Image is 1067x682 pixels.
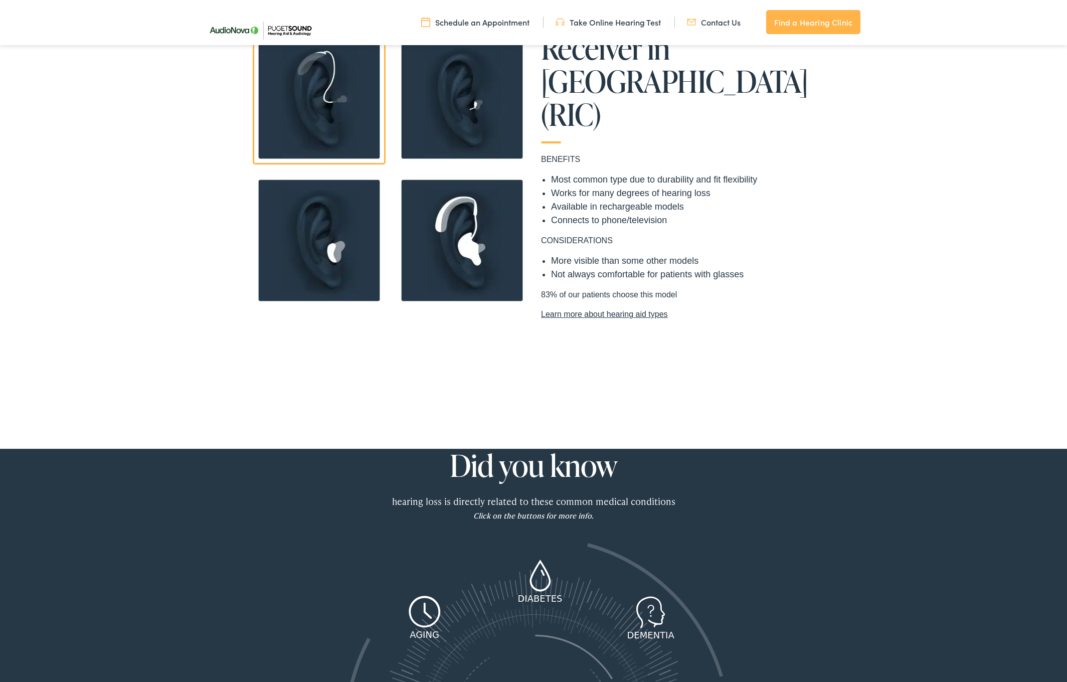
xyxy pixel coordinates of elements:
[551,268,812,281] li: Not always comfortable for patients with glasses
[541,153,812,165] p: BENEFITS
[396,32,528,164] img: Placement of completely in canal hearing aids in Seattle, WA.
[253,174,386,307] img: Placement of in the ear hearing aids in Seattle, WA.
[255,494,812,523] p: hearing loss is directly related to these common medical conditions
[421,17,529,28] a: Schedule an Appointment
[551,187,812,200] li: Works for many degrees of hearing loss
[687,17,741,28] a: Contact Us
[541,289,812,320] p: 83% of our patients choose this model
[551,214,812,227] li: Connects to phone/television
[406,628,443,641] div: aging
[551,254,812,268] li: More visible than some other models
[541,235,812,247] p: CONSIDERATIONS
[766,10,860,34] a: Find a Hearing Clinic
[556,17,661,28] a: Take Online Hearing Test
[687,17,696,28] img: utility icon
[421,17,430,28] img: utility icon
[518,592,563,605] div: diabetes
[541,308,812,320] a: Learn more about hearing aid types
[255,449,812,482] h2: Did you know
[396,174,528,307] img: Placement of behind the ear hearing aids in Seattle, WA.
[551,200,812,214] li: Available in rechargeable models
[253,32,386,164] img: Receiver in canal hearing aids in Seattle, WA.
[627,628,674,642] div: dementia
[556,17,565,28] img: utility icon
[551,173,812,187] li: Most common type due to durability and fit flexibility
[473,510,594,521] em: Click on the buttons for more info.
[541,32,812,143] h1: Receiver in [GEOGRAPHIC_DATA] (RIC)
